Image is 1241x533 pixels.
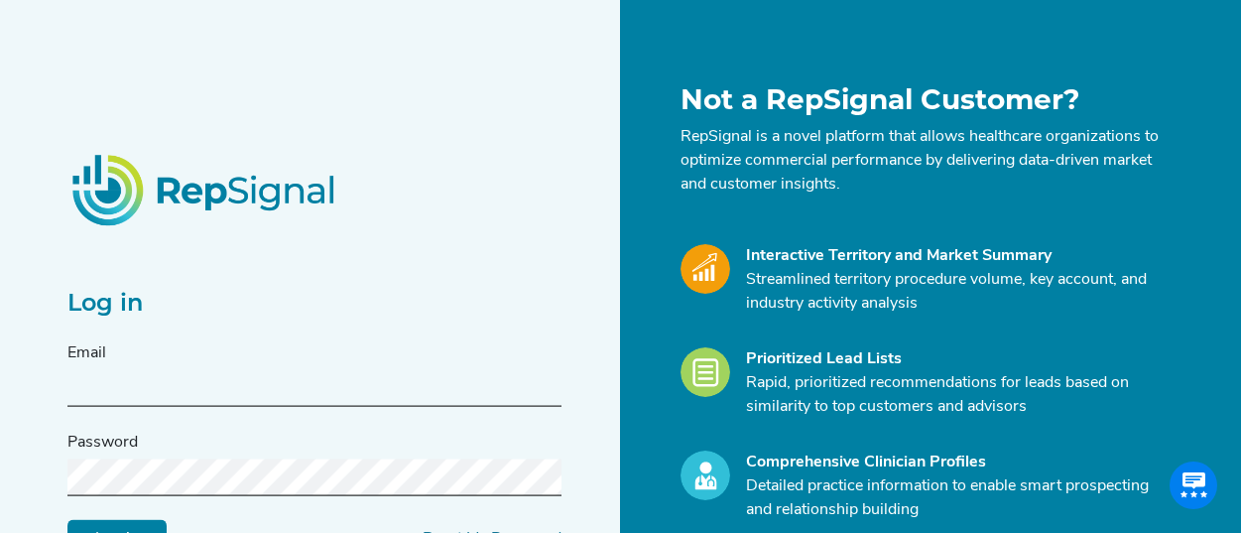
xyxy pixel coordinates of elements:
p: RepSignal is a novel platform that allows healthcare organizations to optimize commercial perform... [681,125,1163,197]
h2: Log in [67,289,561,318]
img: Profile_Icon.739e2aba.svg [681,451,730,500]
img: RepSignalLogo.20539ed3.png [48,130,363,249]
img: Leads_Icon.28e8c528.svg [681,347,730,397]
p: Streamlined territory procedure volume, key account, and industry activity analysis [746,268,1163,316]
h1: Not a RepSignal Customer? [681,83,1163,117]
div: Comprehensive Clinician Profiles [746,451,1163,474]
div: Interactive Territory and Market Summary [746,244,1163,268]
p: Detailed practice information to enable smart prospecting and relationship building [746,474,1163,522]
p: Rapid, prioritized recommendations for leads based on similarity to top customers and advisors [746,371,1163,419]
img: Market_Icon.a700a4ad.svg [681,244,730,294]
div: Prioritized Lead Lists [746,347,1163,371]
label: Email [67,341,106,365]
label: Password [67,431,138,455]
